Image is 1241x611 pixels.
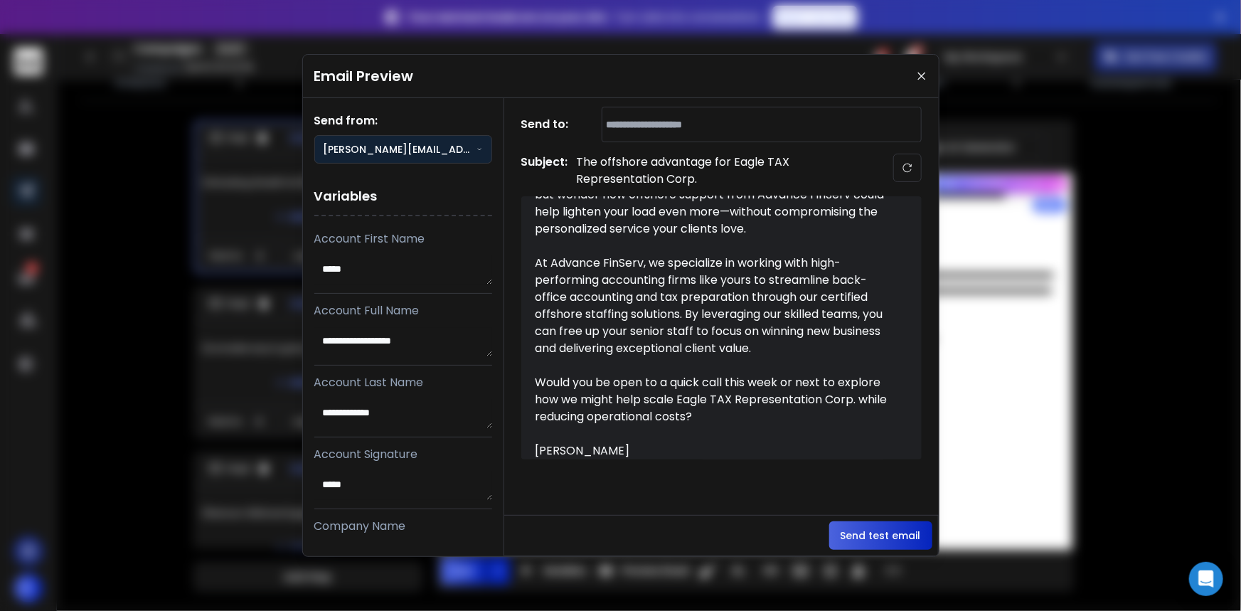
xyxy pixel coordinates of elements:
h1: Send to: [521,116,578,133]
p: Account Signature [314,446,492,463]
p: The offshore advantage for Eagle TAX Representation Corp. [577,154,861,188]
h1: Variables [314,178,492,216]
div: At Advance FinServ, we specialize in working with high-performing accounting firms like yours to ... [536,255,891,357]
h1: Send from: [314,112,492,129]
p: Account First Name [314,230,492,248]
p: Company Name [314,518,492,535]
div: Open Intercom Messenger [1189,562,1223,596]
p: [PERSON_NAME][EMAIL_ADDRESS][PERSON_NAME][DOMAIN_NAME] [324,142,477,156]
button: Send test email [829,521,932,550]
p: Account Last Name [314,374,492,391]
div: [PERSON_NAME] [536,442,891,459]
h1: Email Preview [314,66,414,86]
div: Would you be open to a quick call this week or next to explore how we might help scale Eagle TAX ... [536,374,891,425]
p: Account Full Name [314,302,492,319]
h1: Subject: [521,154,568,188]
